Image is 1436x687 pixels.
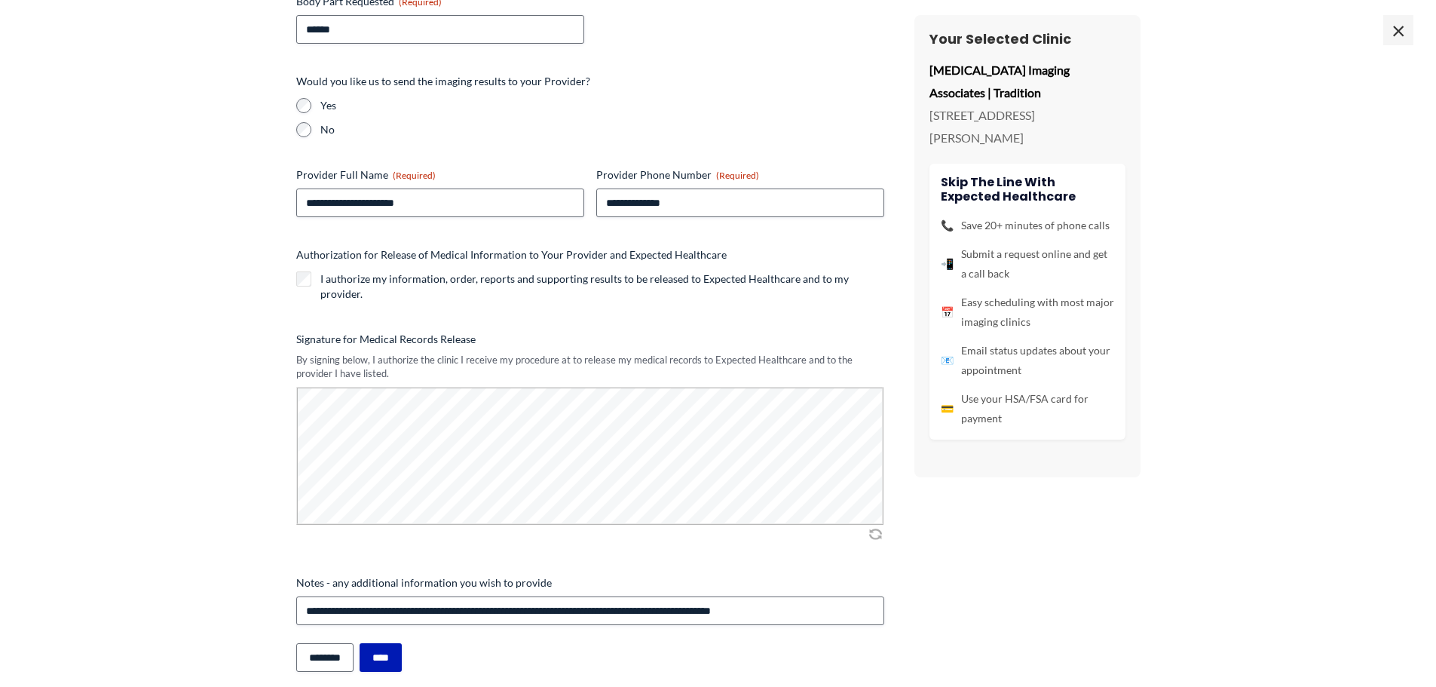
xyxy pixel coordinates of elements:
span: 📧 [941,351,954,370]
label: No [320,122,884,137]
h4: Skip the line with Expected Healthcare [941,175,1114,204]
li: Submit a request online and get a call back [941,244,1114,284]
span: (Required) [716,170,759,181]
span: 💳 [941,399,954,419]
label: Provider Phone Number [596,167,884,182]
li: Use your HSA/FSA card for payment [941,389,1114,428]
li: Easy scheduling with most major imaging clinics [941,293,1114,332]
span: 📞 [941,216,954,235]
label: Yes [320,98,884,113]
p: [STREET_ADDRESS][PERSON_NAME] [929,104,1125,149]
p: [MEDICAL_DATA] Imaging Associates | Tradition [929,59,1125,103]
div: By signing below, I authorize the clinic I receive my procedure at to release my medical records ... [296,353,884,381]
h3: Your Selected Clinic [929,30,1125,48]
span: × [1383,15,1413,45]
label: I authorize my information, order, reports and supporting results to be released to Expected Heal... [320,271,884,302]
legend: Authorization for Release of Medical Information to Your Provider and Expected Healthcare [296,247,727,262]
span: 📅 [941,302,954,322]
img: Clear Signature [866,526,884,541]
li: Save 20+ minutes of phone calls [941,216,1114,235]
span: 📲 [941,254,954,274]
legend: Would you like us to send the imaging results to your Provider? [296,74,590,89]
label: Provider Full Name [296,167,584,182]
li: Email status updates about your appointment [941,341,1114,380]
label: Notes - any additional information you wish to provide [296,575,884,590]
label: Signature for Medical Records Release [296,332,884,347]
span: (Required) [393,170,436,181]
